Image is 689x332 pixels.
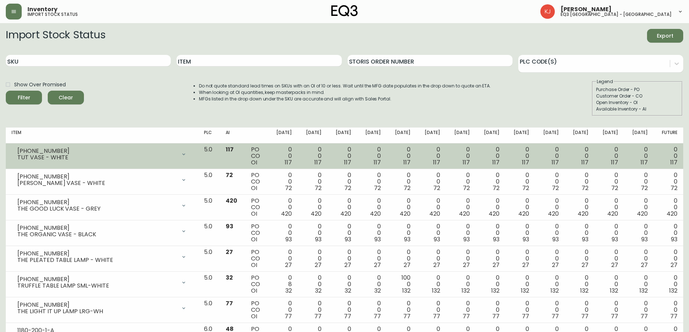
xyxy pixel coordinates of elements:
div: 0 0 [630,172,648,191]
div: 0 0 [452,275,470,294]
span: 72 [641,184,648,192]
div: Customer Order - CO [596,93,679,99]
th: AI [220,128,245,143]
span: 420 [400,210,411,218]
div: 0 0 [392,300,411,320]
span: 27 [344,261,351,269]
div: 0 0 [541,172,559,191]
div: [PHONE_NUMBER]THE GOOD LUCK VASE - GREY [12,198,192,214]
div: 0 0 [600,198,618,217]
span: 420 [281,210,292,218]
div: 0 0 [659,300,677,320]
span: Show Over Promised [14,81,66,89]
td: 5.0 [198,272,220,297]
span: 420 [489,210,499,218]
th: Future [654,128,683,143]
div: 0 0 [659,223,677,243]
span: 420 [311,210,322,218]
th: [DATE] [416,128,446,143]
span: 77 [463,312,470,320]
span: 93 [285,235,292,243]
span: 117 [226,145,234,154]
div: 0 0 [570,146,588,166]
span: OI [251,184,257,192]
button: Export [647,29,683,43]
div: 0 0 [392,249,411,268]
span: 117 [463,158,470,167]
span: 93 [612,235,618,243]
td: 5.0 [198,169,220,195]
span: 117 [611,158,618,167]
div: 0 0 [570,275,588,294]
div: 0 0 [600,275,618,294]
span: Export [653,31,677,40]
div: 0 0 [511,172,529,191]
div: 0 0 [274,146,292,166]
th: PLC [198,128,220,143]
div: 0 0 [422,198,440,217]
span: 27 [285,261,292,269]
img: 24a625d34e264d2520941288c4a55f8e [540,4,555,19]
span: 420 [370,210,381,218]
div: [PHONE_NUMBER]TRUFFLE TABLE LAMP SML-WHITE [12,275,192,290]
div: 0 0 [659,249,677,268]
div: 0 0 [481,249,499,268]
div: 0 0 [600,146,618,166]
span: 27 [226,248,233,256]
h5: import stock status [27,12,78,17]
span: 77 [641,312,648,320]
div: 0 0 [511,300,529,320]
th: [DATE] [327,128,357,143]
div: 0 0 [452,300,470,320]
span: 117 [314,158,322,167]
span: 93 [523,235,529,243]
div: 0 0 [303,146,322,166]
span: 117 [522,158,529,167]
span: 72 [315,184,322,192]
span: 117 [433,158,440,167]
div: 0 0 [481,198,499,217]
h2: Import Stock Status [6,29,105,43]
span: 420 [548,210,559,218]
div: 0 0 [303,198,322,217]
span: 32 [315,286,322,295]
span: 117 [344,158,351,167]
div: 0 0 [570,198,588,217]
div: 0 0 [511,146,529,166]
div: [PHONE_NUMBER] [17,225,176,231]
td: 5.0 [198,297,220,323]
div: 0 0 [452,172,470,191]
th: Item [6,128,198,143]
div: 0 0 [303,275,322,294]
span: 420 [340,210,351,218]
div: PO CO [251,275,262,294]
div: 0 0 [422,146,440,166]
span: OI [251,261,257,269]
span: OI [251,286,257,295]
div: 0 0 [363,146,381,166]
div: 0 0 [541,198,559,217]
div: [PHONE_NUMBER] [17,276,176,283]
span: 32 [345,286,351,295]
span: 77 [611,312,618,320]
span: 117 [403,158,411,167]
div: 0 0 [274,198,292,217]
span: 27 [671,261,677,269]
th: [DATE] [298,128,327,143]
th: [DATE] [594,128,624,143]
span: 117 [581,158,588,167]
div: THE LIGHT IT UP LAMP LRG-WH [17,308,176,315]
span: 27 [611,261,618,269]
span: 27 [552,261,559,269]
button: Filter [6,91,42,104]
th: [DATE] [357,128,387,143]
div: [PHONE_NUMBER] [17,173,176,180]
div: THE ORGANIC VASE - BLACK [17,231,176,238]
span: 132 [550,286,559,295]
span: 420 [429,210,440,218]
span: 93 [345,235,351,243]
div: 0 0 [274,172,292,191]
div: 0 0 [570,249,588,268]
span: 27 [433,261,440,269]
div: 0 0 [392,146,411,166]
